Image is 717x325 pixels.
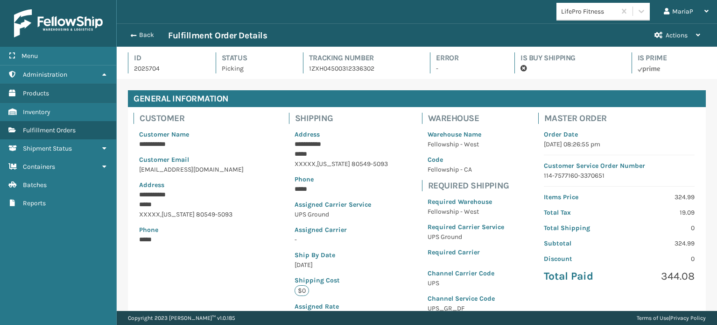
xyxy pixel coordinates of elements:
[309,64,414,73] p: 1ZXH04500312336302
[544,139,695,149] p: [DATE] 08:26:55 pm
[317,160,350,168] span: [US_STATE]
[139,130,255,139] p: Customer Name
[23,108,50,116] span: Inventory
[646,24,709,47] button: Actions
[125,31,168,39] button: Back
[428,180,510,191] h4: Required Shipping
[625,254,695,264] p: 0
[222,52,286,64] h4: Status
[139,181,164,189] span: Address
[544,171,695,181] p: 114-7577160-3370651
[544,223,614,233] p: Total Shipping
[625,223,695,233] p: 0
[428,155,504,165] p: Code
[168,30,267,41] h3: Fulfillment Order Details
[295,225,388,235] p: Assigned Carrier
[295,250,388,260] p: Ship By Date
[295,275,388,285] p: Shipping Cost
[561,7,617,16] div: LifePro Fitness
[428,207,504,217] p: Fellowship - West
[14,9,103,37] img: logo
[436,52,498,64] h4: Error
[428,165,504,174] p: Fellowship - CA
[128,311,235,325] p: Copyright 2023 [PERSON_NAME]™ v 1.0.185
[23,126,76,134] span: Fulfillment Orders
[544,161,695,171] p: Customer Service Order Number
[637,315,669,321] a: Terms of Use
[23,199,46,207] span: Reports
[295,285,309,296] p: $0
[139,165,255,174] p: [EMAIL_ADDRESS][DOMAIN_NAME]
[140,113,260,124] h4: Customer
[428,294,504,303] p: Channel Service Code
[295,160,316,168] span: XXXXX
[139,155,255,165] p: Customer Email
[625,269,695,283] p: 344.08
[544,130,695,139] p: Order Date
[428,278,504,288] p: UPS
[222,64,286,73] p: Picking
[520,52,615,64] h4: Is Buy Shipping
[23,144,72,152] span: Shipment Status
[428,222,504,232] p: Required Carrier Service
[428,232,504,242] p: UPS Ground
[134,52,199,64] h4: Id
[23,89,49,97] span: Products
[544,192,614,202] p: Items Price
[295,200,388,209] p: Assigned Carrier Service
[23,163,55,171] span: Containers
[428,303,504,313] p: UPS_GR_DF
[316,160,317,168] span: ,
[428,268,504,278] p: Channel Carrier Code
[295,302,388,311] p: Assigned Rate
[295,260,388,270] p: [DATE]
[625,192,695,202] p: 324.99
[544,254,614,264] p: Discount
[134,64,199,73] p: 2025704
[544,208,614,217] p: Total Tax
[23,71,67,79] span: Administration
[351,160,388,168] span: 80549-5093
[544,113,700,124] h4: Master Order
[295,235,388,245] p: -
[295,209,388,219] p: UPS Ground
[428,139,504,149] p: Fellowship - West
[625,238,695,248] p: 324.99
[638,52,706,64] h4: Is Prime
[309,52,414,64] h4: Tracking Number
[139,210,160,218] span: XXXXX
[428,130,504,139] p: Warehouse Name
[295,174,388,184] p: Phone
[637,311,706,325] div: |
[428,247,504,257] p: Required Carrier
[295,130,320,138] span: Address
[544,269,614,283] p: Total Paid
[428,113,510,124] h4: Warehouse
[428,197,504,207] p: Required Warehouse
[139,225,255,235] p: Phone
[162,210,195,218] span: [US_STATE]
[436,64,498,73] p: -
[295,113,394,124] h4: Shipping
[625,208,695,217] p: 19.09
[23,181,47,189] span: Batches
[196,210,232,218] span: 80549-5093
[128,90,706,107] h4: General Information
[21,52,38,60] span: Menu
[670,315,706,321] a: Privacy Policy
[544,238,614,248] p: Subtotal
[666,31,688,39] span: Actions
[160,210,162,218] span: ,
